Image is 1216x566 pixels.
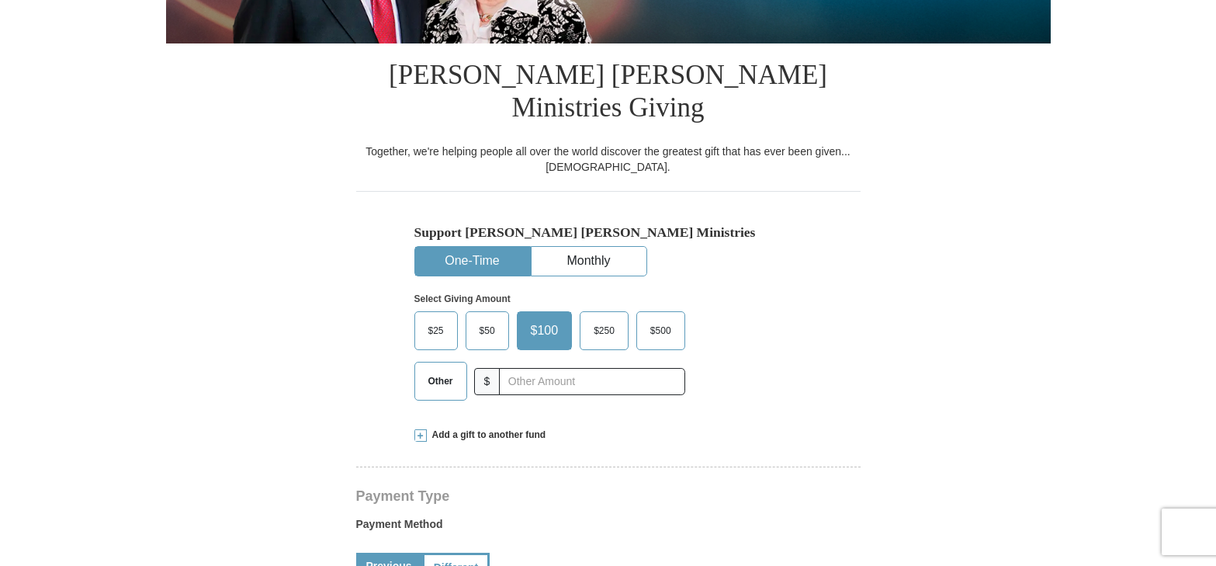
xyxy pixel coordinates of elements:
[643,319,679,342] span: $500
[472,319,503,342] span: $50
[415,247,530,276] button: One-Time
[356,144,861,175] div: Together, we're helping people all over the world discover the greatest gift that has ever been g...
[532,247,646,276] button: Monthly
[421,370,461,393] span: Other
[356,516,861,540] label: Payment Method
[523,319,566,342] span: $100
[356,43,861,144] h1: [PERSON_NAME] [PERSON_NAME] Ministries Giving
[414,224,802,241] h5: Support [PERSON_NAME] [PERSON_NAME] Ministries
[499,368,684,395] input: Other Amount
[356,490,861,502] h4: Payment Type
[586,319,622,342] span: $250
[427,429,546,442] span: Add a gift to another fund
[414,293,511,304] strong: Select Giving Amount
[421,319,452,342] span: $25
[474,368,501,395] span: $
